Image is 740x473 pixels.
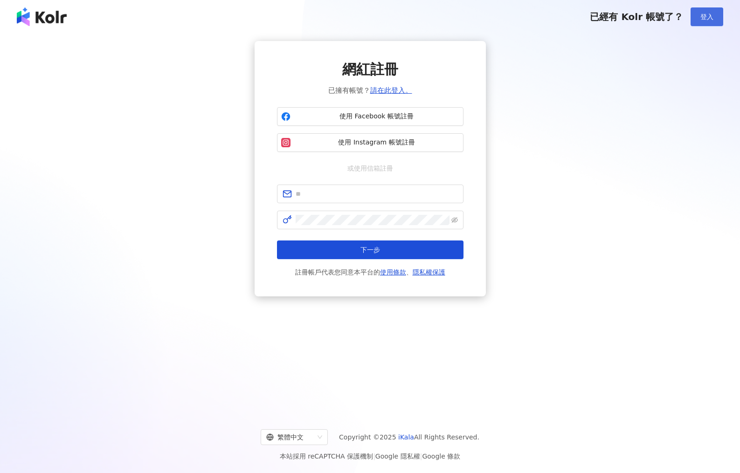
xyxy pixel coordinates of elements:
span: | [373,452,375,460]
button: 下一步 [277,240,463,259]
a: 請在此登入。 [370,86,412,95]
a: iKala [398,433,414,441]
img: logo [17,7,67,26]
div: 繁體中文 [266,430,314,445]
span: Copyright © 2025 All Rights Reserved. [339,432,479,443]
a: Google 條款 [422,452,460,460]
span: 使用 Instagram 帳號註冊 [294,138,459,147]
a: Google 隱私權 [375,452,420,460]
span: eye-invisible [451,217,458,223]
span: 已擁有帳號？ [328,85,412,96]
span: 登入 [700,13,713,21]
a: 使用條款 [380,268,406,276]
span: 下一步 [360,246,380,254]
span: | [420,452,422,460]
span: 或使用信箱註冊 [341,163,400,173]
a: 隱私權保護 [413,268,445,276]
span: 註冊帳戶代表您同意本平台的 、 [295,267,445,278]
button: 使用 Facebook 帳號註冊 [277,107,463,126]
button: 登入 [691,7,723,26]
span: 使用 Facebook 帳號註冊 [294,112,459,121]
span: 已經有 Kolr 帳號了？ [590,11,683,22]
span: 網紅註冊 [342,60,398,79]
span: 本站採用 reCAPTCHA 保護機制 [280,451,460,462]
button: 使用 Instagram 帳號註冊 [277,133,463,152]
